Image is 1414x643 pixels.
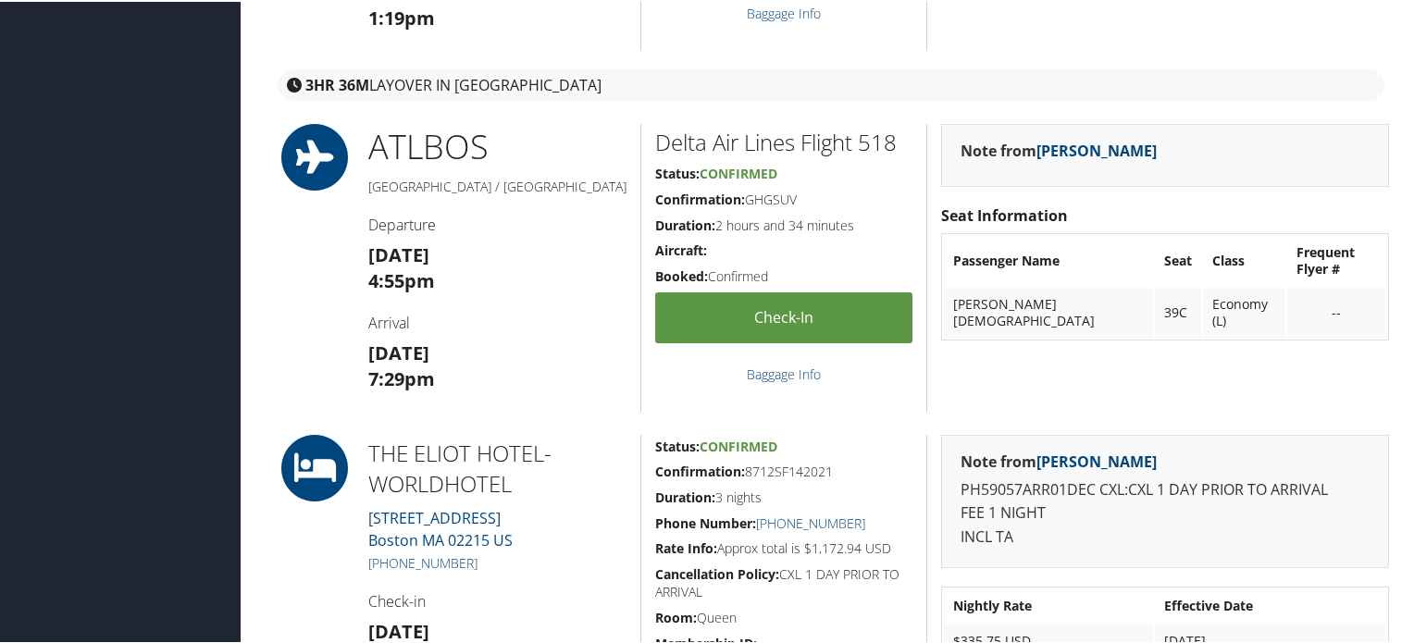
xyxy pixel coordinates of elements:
h4: Arrival [368,311,626,331]
strong: [DATE] [368,241,429,266]
strong: [DATE] [368,339,429,364]
th: Class [1203,234,1285,284]
strong: Phone Number: [655,513,756,530]
a: [PHONE_NUMBER] [368,552,478,570]
span: Confirmed [700,163,777,180]
strong: Duration: [655,487,715,504]
th: Passenger Name [944,234,1153,284]
td: 39C [1155,286,1201,336]
div: -- [1296,303,1377,319]
strong: 3HR 36M [305,73,369,93]
span: Confirmed [700,436,777,453]
strong: Rate Info: [655,538,717,555]
strong: Note from [961,139,1157,159]
h5: 8712SF142021 [655,461,912,479]
strong: Note from [961,450,1157,470]
h5: Approx total is $1,172.94 USD [655,538,912,556]
p: PH59057ARR01DEC CXL:CXL 1 DAY PRIOR TO ARRIVAL FEE 1 NIGHT INCL TA [961,476,1370,548]
a: [PERSON_NAME] [1036,450,1157,470]
h2: Delta Air Lines Flight 518 [655,125,912,156]
strong: 4:55pm [368,266,435,291]
h4: Departure [368,213,626,233]
strong: Booked: [655,266,708,283]
h5: Confirmed [655,266,912,284]
th: Nightly Rate [944,587,1153,621]
strong: Room: [655,607,697,624]
strong: Confirmation: [655,461,745,478]
a: Check-in [655,291,912,341]
th: Frequent Flyer # [1287,234,1386,284]
td: Economy (L) [1203,286,1285,336]
strong: 1:19pm [368,4,435,29]
h5: 3 nights [655,487,912,505]
th: Effective Date [1155,587,1386,621]
a: [PHONE_NUMBER] [756,513,865,530]
strong: Confirmation: [655,189,745,206]
h1: ATL BOS [368,122,626,168]
a: Baggage Info [747,3,821,20]
a: Baggage Info [747,364,821,381]
strong: Status: [655,163,700,180]
h5: CXL 1 DAY PRIOR TO ARRIVAL [655,563,912,600]
th: Seat [1155,234,1201,284]
h2: THE ELIOT HOTEL- WORLDHOTEL [368,436,626,498]
td: [PERSON_NAME][DEMOGRAPHIC_DATA] [944,286,1153,336]
h5: GHGSUV [655,189,912,207]
strong: Duration: [655,215,715,232]
strong: [DATE] [368,617,429,642]
h5: 2 hours and 34 minutes [655,215,912,233]
h5: Queen [655,607,912,625]
strong: Aircraft: [655,240,707,257]
strong: Cancellation Policy: [655,563,779,581]
h4: Check-in [368,589,626,610]
strong: Seat Information [941,204,1068,224]
strong: 7:29pm [368,365,435,390]
a: [PERSON_NAME] [1036,139,1157,159]
div: layover in [GEOGRAPHIC_DATA] [278,68,1384,99]
h5: [GEOGRAPHIC_DATA] / [GEOGRAPHIC_DATA] [368,176,626,194]
a: [STREET_ADDRESS]Boston MA 02215 US [368,506,513,549]
strong: Status: [655,436,700,453]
